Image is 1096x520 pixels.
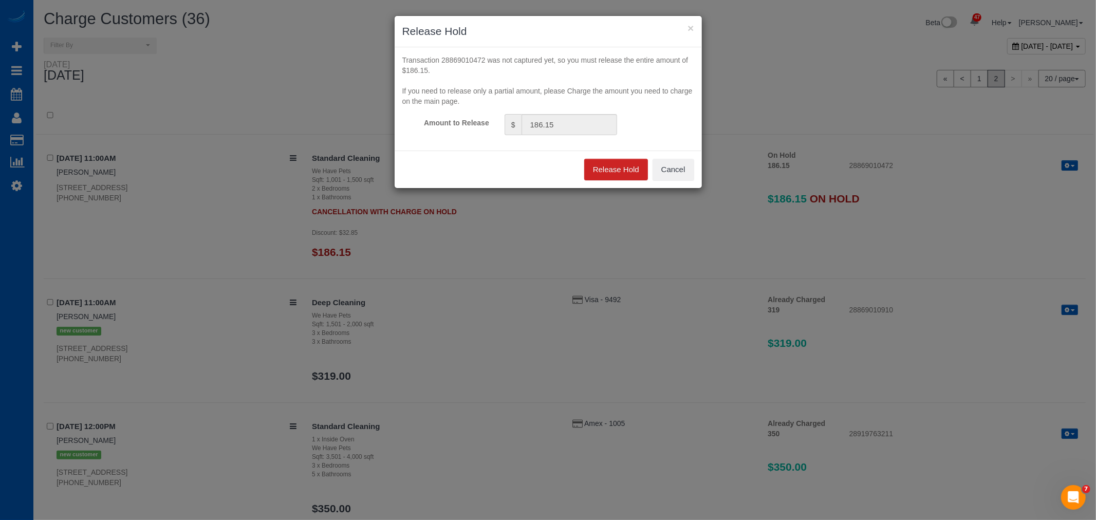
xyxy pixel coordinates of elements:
[1082,485,1090,493] span: 7
[395,114,497,128] label: Amount to Release
[395,55,702,106] div: Transaction 28869010472 was not captured yet, so you must release the entire amount of $186.15. I...
[505,114,522,135] span: $
[653,159,694,180] button: Cancel
[584,159,648,180] button: Release Hold
[395,16,702,188] sui-modal: Release Hold
[688,23,694,33] button: ×
[1061,485,1086,510] iframe: Intercom live chat
[402,24,694,39] h3: Release Hold
[522,114,617,135] input: Amount to Refund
